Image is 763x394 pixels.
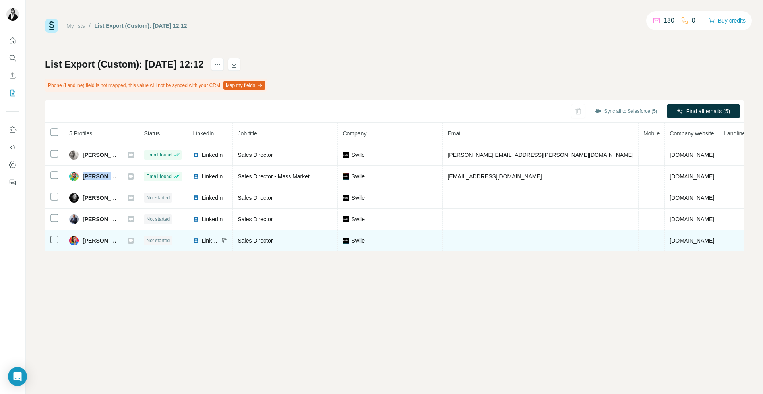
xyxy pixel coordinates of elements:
[201,172,223,180] span: LinkedIn
[343,130,366,137] span: Company
[144,130,160,137] span: Status
[238,216,273,222] span: Sales Director
[238,238,273,244] span: Sales Director
[670,130,714,137] span: Company website
[343,216,349,222] img: company-logo
[95,22,187,30] div: List Export (Custom): [DATE] 12:12
[193,238,199,244] img: LinkedIn logo
[69,214,79,224] img: Avatar
[69,236,79,245] img: Avatar
[45,79,267,92] div: Phone (Landline) field is not mapped, this value will not be synced with your CRM
[146,151,171,158] span: Email found
[201,215,223,223] span: LinkedIn
[146,173,171,180] span: Email found
[238,152,273,158] span: Sales Director
[670,216,714,222] span: [DOMAIN_NAME]
[351,151,364,159] span: Swile
[643,130,660,137] span: Mobile
[146,216,170,223] span: Not started
[6,8,19,21] img: Avatar
[670,238,714,244] span: [DOMAIN_NAME]
[201,194,223,202] span: LinkedIn
[670,195,714,201] span: [DOMAIN_NAME]
[146,237,170,244] span: Not started
[193,195,199,201] img: LinkedIn logo
[83,172,120,180] span: [PERSON_NAME]
[6,123,19,137] button: Use Surfe on LinkedIn
[667,104,740,118] button: Find all emails (5)
[670,152,714,158] span: [DOMAIN_NAME]
[447,173,542,180] span: [EMAIL_ADDRESS][DOMAIN_NAME]
[238,173,309,180] span: Sales Director - Mass Market
[69,150,79,160] img: Avatar
[6,140,19,155] button: Use Surfe API
[201,151,223,159] span: LinkedIn
[724,130,745,137] span: Landline
[670,173,714,180] span: [DOMAIN_NAME]
[6,68,19,83] button: Enrich CSV
[351,215,364,223] span: Swile
[211,58,224,71] button: actions
[89,22,91,30] li: /
[83,237,120,245] span: [PERSON_NAME]
[6,33,19,48] button: Quick start
[223,81,265,90] button: Map my fields
[343,195,349,201] img: company-logo
[66,23,85,29] a: My lists
[83,151,120,159] span: [PERSON_NAME]
[692,16,695,25] p: 0
[83,194,120,202] span: [PERSON_NAME]
[6,86,19,100] button: My lists
[664,16,674,25] p: 130
[351,194,364,202] span: Swile
[238,195,273,201] span: Sales Director
[201,237,219,245] span: LinkedIn
[8,367,27,386] div: Open Intercom Messenger
[83,215,120,223] span: [PERSON_NAME]
[343,152,349,158] img: company-logo
[709,15,746,26] button: Buy credits
[69,172,79,181] img: Avatar
[589,105,663,117] button: Sync all to Salesforce (5)
[447,130,461,137] span: Email
[193,216,199,222] img: LinkedIn logo
[193,130,214,137] span: LinkedIn
[146,194,170,201] span: Not started
[351,237,364,245] span: Swile
[69,130,92,137] span: 5 Profiles
[6,158,19,172] button: Dashboard
[45,19,58,33] img: Surfe Logo
[238,130,257,137] span: Job title
[193,152,199,158] img: LinkedIn logo
[193,173,199,180] img: LinkedIn logo
[343,238,349,244] img: company-logo
[6,175,19,189] button: Feedback
[343,173,349,180] img: company-logo
[447,152,633,158] span: [PERSON_NAME][EMAIL_ADDRESS][PERSON_NAME][DOMAIN_NAME]
[686,107,730,115] span: Find all emails (5)
[69,193,79,203] img: Avatar
[351,172,364,180] span: Swile
[45,58,204,71] h1: List Export (Custom): [DATE] 12:12
[6,51,19,65] button: Search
